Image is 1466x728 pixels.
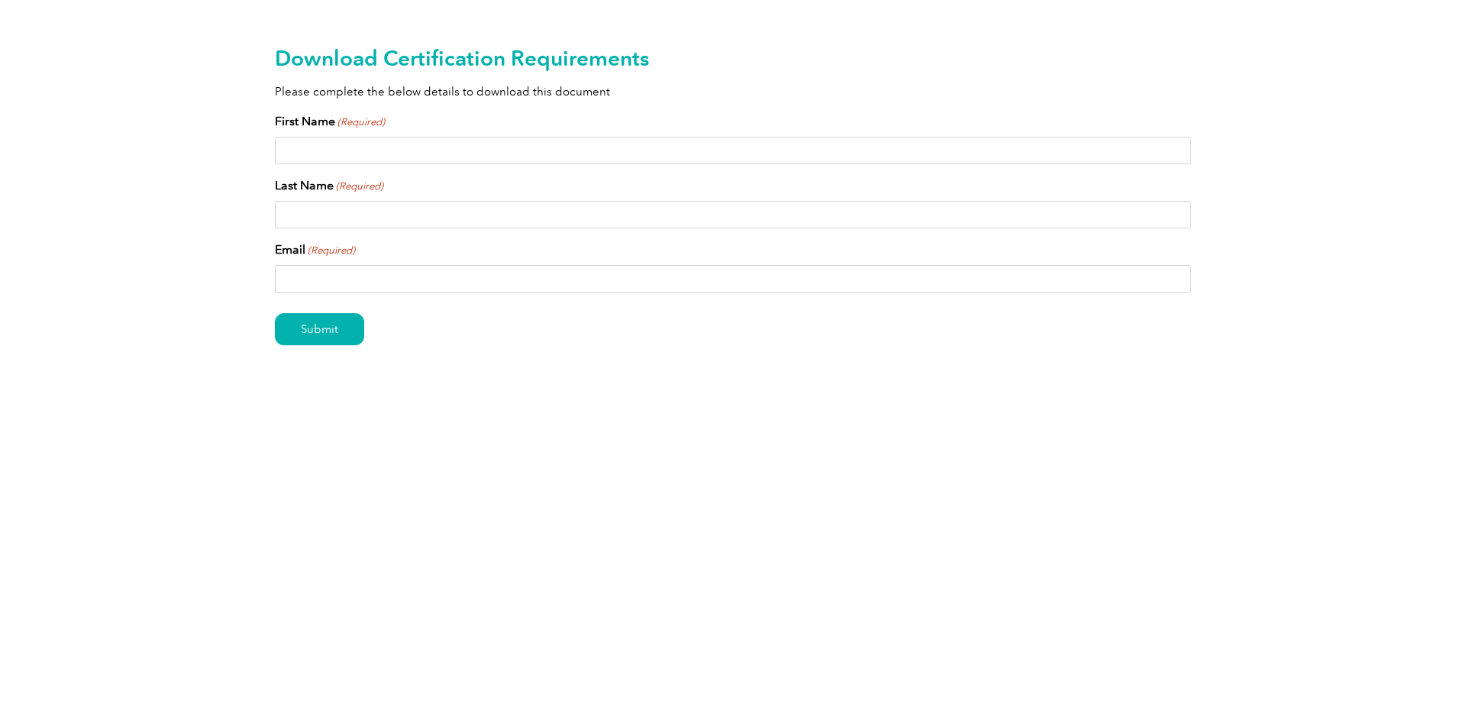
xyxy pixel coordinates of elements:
h2: Download Certification Requirements [275,46,1191,70]
span: (Required) [335,179,384,194]
label: Last Name [275,176,383,195]
span: (Required) [307,243,356,258]
span: (Required) [337,115,386,130]
label: Email [275,241,355,259]
label: First Name [275,112,385,131]
p: Please complete the below details to download this document [275,83,1191,100]
input: Submit [275,313,364,345]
